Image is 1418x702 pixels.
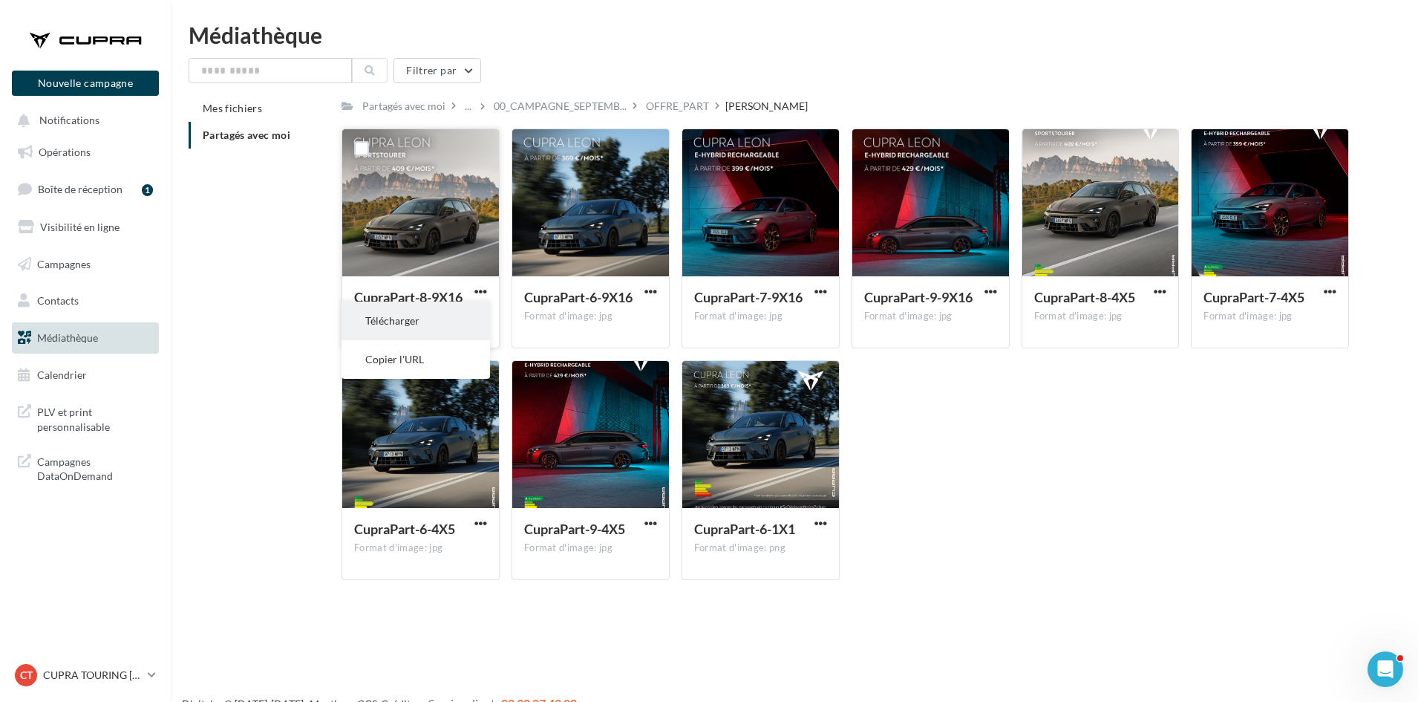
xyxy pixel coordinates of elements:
[524,542,657,555] div: Format d'image: jpg
[1034,289,1135,305] span: CupraPart-8-4X5
[37,331,98,344] span: Médiathèque
[37,294,79,307] span: Contacts
[393,58,481,83] button: Filtrer par
[694,542,827,555] div: Format d'image: png
[12,661,159,689] a: CT CUPRA TOURING [GEOGRAPHIC_DATA]
[646,99,709,114] div: OFFRE_PART
[354,289,463,305] span: CupraPart-8-9X16
[1203,289,1304,305] span: CupraPart-7-4X5
[1034,310,1167,323] div: Format d'image: jpg
[9,360,162,391] a: Calendrier
[725,99,808,114] div: [PERSON_NAME]
[342,340,490,379] button: Copier l'URL
[9,446,162,490] a: Campagnes DataOnDemand
[203,129,290,141] span: Partagés avec moi
[189,24,1400,46] div: Médiathèque
[43,668,142,683] p: CUPRA TOURING [GEOGRAPHIC_DATA]
[524,289,633,305] span: CupraPart-6-9X16
[9,322,162,354] a: Médiathèque
[342,302,490,340] button: Télécharger
[524,521,625,537] span: CupraPart-9-4X5
[203,102,262,114] span: Mes fichiers
[354,521,455,537] span: CupraPart-6-4X5
[462,96,474,117] div: ...
[37,452,153,484] span: Campagnes DataOnDemand
[37,368,87,381] span: Calendrier
[9,285,162,316] a: Contacts
[864,310,997,323] div: Format d'image: jpg
[12,71,159,96] button: Nouvelle campagne
[9,396,162,440] a: PLV et print personnalisable
[864,289,973,305] span: CupraPart-9-9X16
[1203,310,1336,323] div: Format d'image: jpg
[694,310,827,323] div: Format d'image: jpg
[9,173,162,205] a: Boîte de réception1
[524,310,657,323] div: Format d'image: jpg
[37,257,91,270] span: Campagnes
[142,184,153,196] div: 1
[9,249,162,280] a: Campagnes
[39,146,91,158] span: Opérations
[38,183,122,195] span: Boîte de réception
[40,221,120,233] span: Visibilité en ligne
[9,137,162,168] a: Opérations
[20,668,33,683] span: CT
[9,212,162,243] a: Visibilité en ligne
[694,289,803,305] span: CupraPart-7-9X16
[694,521,795,537] span: CupraPart-6-1X1
[494,99,627,114] span: 00_CAMPAGNE_SEPTEMB...
[354,542,487,555] div: Format d'image: jpg
[362,99,445,114] div: Partagés avec moi
[37,402,153,434] span: PLV et print personnalisable
[39,114,99,127] span: Notifications
[1368,651,1403,687] iframe: Intercom live chat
